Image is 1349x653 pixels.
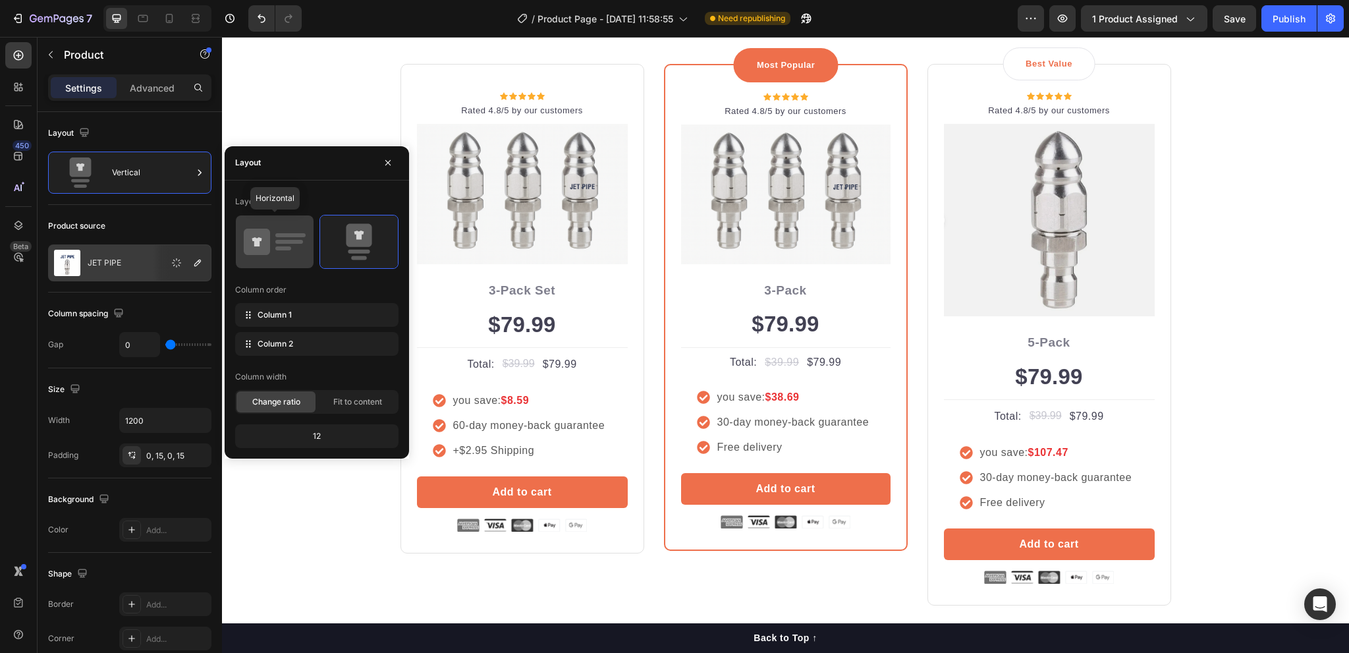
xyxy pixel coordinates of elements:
[258,309,292,321] span: Column 1
[806,410,846,421] strong: $107.47
[48,598,74,610] div: Border
[279,358,307,369] strong: $8.59
[231,381,383,397] p: 60-day money-back guarantee
[235,371,287,383] div: Column width
[146,525,208,536] div: Add...
[245,320,272,335] p: Total:
[146,599,208,611] div: Add...
[758,408,910,424] p: you save:
[499,478,628,492] img: 495611768014373769-f1ef80b6-5899-4fba-b7e6-8f20662d1820.png
[54,250,80,276] img: product feature img
[319,318,356,337] div: $79.99
[86,11,92,26] p: 7
[495,353,647,368] p: you save:
[5,5,98,32] button: 7
[534,444,593,460] div: Add to cart
[235,482,365,495] img: 495611768014373769-f1ef80b6-5899-4fba-b7e6-8f20662d1820.png
[532,12,535,26] span: /
[460,68,667,81] p: Rated 4.8/5 by our customers
[231,406,383,422] p: +$2.95 Shipping
[459,270,669,305] div: $79.99
[495,403,647,418] p: Free delivery
[758,458,910,474] p: Free delivery
[258,338,293,350] span: Column 2
[459,436,669,468] button: Add to cart
[722,87,933,280] img: gempages_580477171189941161-d58543f2-7ddc-4a66-8f8f-85c9affceb97.png
[235,157,261,169] div: Layout
[459,88,669,227] img: gempages_580477171189941161-d3adeb0b-df7a-4288-ae71-31bdf111e616.png
[120,409,211,432] input: Auto
[508,318,535,333] p: Total:
[1273,12,1306,26] div: Publish
[723,297,931,316] p: 5-Pack
[537,12,673,26] span: Product Page - [DATE] 11:58:55
[535,22,592,35] p: Most Popular
[10,241,32,252] div: Beta
[235,284,287,296] div: Column order
[252,396,300,408] span: Change ratio
[798,499,857,515] div: Add to cart
[722,322,933,358] div: $79.99
[222,37,1349,653] iframe: Design area
[279,316,314,338] div: $39.99
[48,524,69,536] div: Color
[64,47,176,63] p: Product
[758,433,910,449] p: 30-day money-back guarantee
[48,339,63,351] div: Gap
[231,356,383,372] p: you save:
[333,396,382,408] span: Fit to content
[1224,13,1246,24] span: Save
[88,258,121,268] p: JET PIPE
[806,368,841,390] div: $39.99
[112,157,192,188] div: Vertical
[804,20,850,34] p: Best Value
[1213,5,1256,32] button: Save
[460,244,667,264] p: 3-Pack
[195,440,406,471] button: Add to cart
[48,125,92,142] div: Layout
[48,381,83,399] div: Size
[1081,5,1207,32] button: 1 product assigned
[584,316,620,335] div: $79.99
[762,534,892,547] img: 495611768014373769-f1ef80b6-5899-4fba-b7e6-8f20662d1820.png
[48,565,90,583] div: Shape
[543,355,577,366] strong: $38.69
[1092,12,1178,26] span: 1 product assigned
[65,81,102,95] p: Settings
[718,13,785,24] span: Need republishing
[130,81,175,95] p: Advanced
[723,67,931,80] p: Rated 4.8/5 by our customers
[146,633,208,645] div: Add...
[495,378,647,393] p: 30-day money-back guarantee
[541,316,578,335] div: $39.99
[146,450,208,462] div: 0, 15, 0, 15
[1304,588,1336,620] div: Open Intercom Messenger
[532,594,595,608] div: Back to Top ↑
[722,492,933,523] button: Add to cart
[238,427,396,445] div: 12
[48,220,105,232] div: Product source
[48,305,126,323] div: Column spacing
[120,333,159,356] input: Auto
[48,449,78,461] div: Padding
[248,5,302,32] div: Undo/Redo
[48,633,74,644] div: Corner
[48,491,112,509] div: Background
[1261,5,1317,32] button: Publish
[48,414,70,426] div: Width
[235,196,261,208] div: Layout
[846,370,883,389] div: $79.99
[271,447,330,463] div: Add to cart
[772,372,799,387] p: Total:
[13,140,32,151] div: 450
